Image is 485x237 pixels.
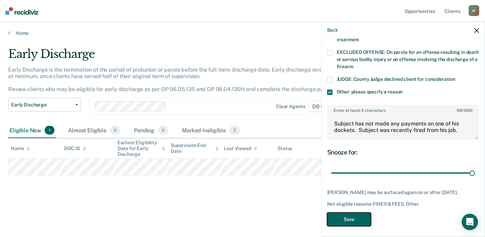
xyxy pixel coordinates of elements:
a: Home [8,30,477,36]
div: Not eligible reasons: FINES & FEES, Other [327,201,479,207]
span: 0 [158,126,168,135]
div: Name [11,146,30,151]
span: 2 [229,126,240,135]
div: Early Discharge [8,47,372,66]
div: Pending [133,123,170,138]
span: Other: please specify a reason [337,89,403,94]
div: Earliest Eligibility Date for Early Discharge [118,140,165,157]
p: Early Discharge is the termination of the period of probation or parole before the full-term disc... [8,66,368,93]
div: Snooze for: [327,149,479,156]
span: 98 [457,108,462,113]
div: Almost Eligible [67,123,122,138]
div: Marked Ineligible [181,123,241,138]
span: EXCLUDED OFFENSE: On parole for an offense resulting in death or serious bodily injury or an offe... [337,49,479,69]
span: 1 [45,126,55,135]
span: D9 [308,101,330,112]
span: / 1600 [457,108,472,113]
div: Eligible Now [8,123,56,138]
span: JUDGE: County Judge declined client for consideration [337,76,456,82]
span: 0 [110,126,120,135]
div: [PERSON_NAME] may be surfaced again on or after [DATE]. [327,190,479,196]
div: Clear agents [276,104,305,109]
div: Supervision End Date [171,143,218,154]
img: Recidiviz [5,7,38,15]
div: Last Viewed [224,146,257,151]
div: Status [277,146,292,151]
label: Enter at least 3 characters [328,105,479,113]
span: Early Discharge [11,102,73,108]
div: DOC ID [64,146,86,151]
button: Save [327,212,371,226]
div: W [469,5,480,16]
div: Open Intercom Messenger [462,214,478,230]
textarea: Subject has not made any payments on one of his dockets. Subject was recently fired from his job. [328,115,479,140]
button: Back [327,27,338,33]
